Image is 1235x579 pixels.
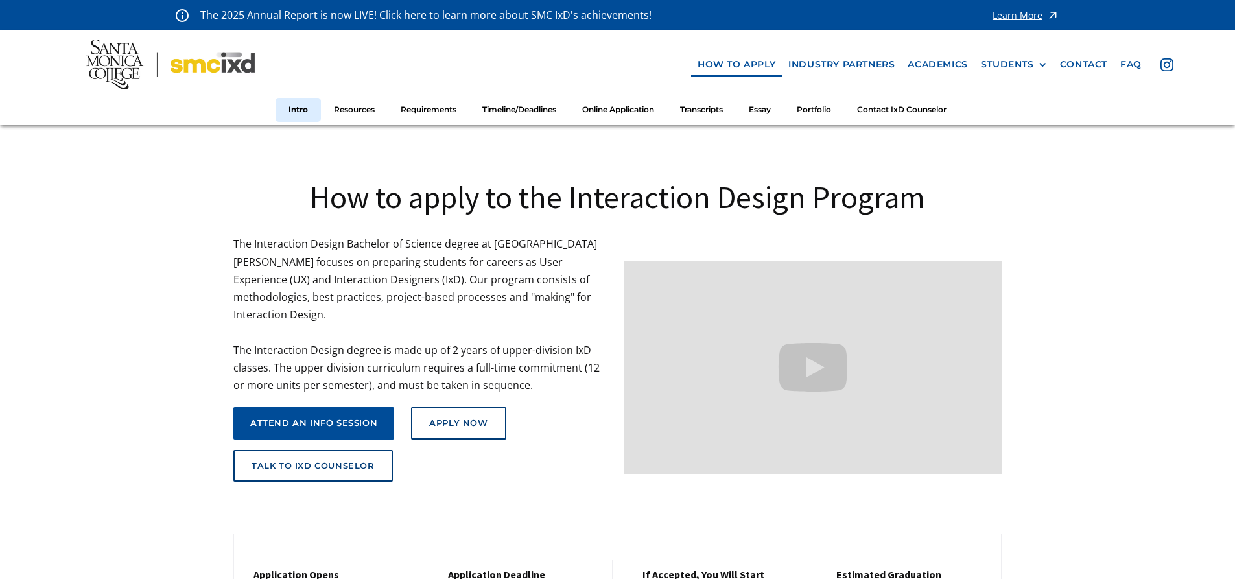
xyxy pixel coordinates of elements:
a: Online Application [569,98,667,122]
div: Learn More [993,11,1042,20]
a: how to apply [691,53,782,77]
img: Santa Monica College - SMC IxD logo [86,40,255,89]
div: STUDENTS [981,59,1047,70]
a: Learn More [993,6,1059,24]
img: icon - arrow - alert [1046,6,1059,24]
p: The 2025 Annual Report is now LIVE! Click here to learn more about SMC IxD's achievements! [200,6,653,24]
a: Portfolio [784,98,844,122]
a: Essay [736,98,784,122]
img: icon - instagram [1160,58,1173,71]
a: Academics [901,53,974,77]
a: faq [1114,53,1148,77]
div: STUDENTS [981,59,1034,70]
a: talk to ixd counselor [233,450,393,482]
iframe: Design your future with a Bachelor's Degree in Interaction Design from Santa Monica College [624,261,1002,473]
a: contact [1053,53,1114,77]
a: Apply Now [411,407,506,440]
a: Requirements [388,98,469,122]
div: Apply Now [429,418,488,429]
a: industry partners [782,53,901,77]
h1: How to apply to the Interaction Design Program [233,177,1002,217]
div: attend an info session [250,418,377,429]
a: Resources [321,98,388,122]
a: Contact IxD Counselor [844,98,959,122]
a: Timeline/Deadlines [469,98,569,122]
p: The Interaction Design Bachelor of Science degree at [GEOGRAPHIC_DATA][PERSON_NAME] focuses on pr... [233,235,611,394]
a: attend an info session [233,407,394,440]
div: talk to ixd counselor [252,461,375,471]
img: icon - information - alert [176,8,189,22]
a: Intro [276,98,321,122]
a: Transcripts [667,98,736,122]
